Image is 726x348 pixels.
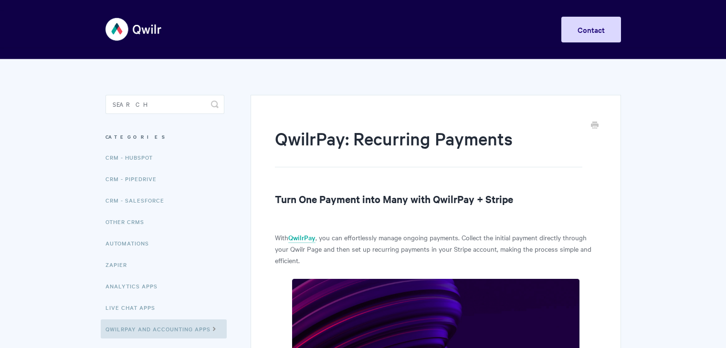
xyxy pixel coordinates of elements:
[275,126,582,167] h1: QwilrPay: Recurring Payments
[105,148,160,167] a: CRM - HubSpot
[105,212,151,231] a: Other CRMs
[105,191,171,210] a: CRM - Salesforce
[105,128,224,145] h3: Categories
[591,121,599,131] a: Print this Article
[275,232,596,266] p: With , you can effortlessly manage ongoing payments. Collect the initial payment directly through...
[275,191,596,206] h2: Turn One Payment into Many with QwilrPay + Stripe
[288,233,316,243] a: QwilrPay
[105,255,134,274] a: Zapier
[105,169,164,188] a: CRM - Pipedrive
[105,11,162,47] img: Qwilr Help Center
[105,95,224,114] input: Search
[105,298,162,317] a: Live Chat Apps
[101,319,227,338] a: QwilrPay and Accounting Apps
[105,276,165,296] a: Analytics Apps
[105,234,156,253] a: Automations
[561,17,621,42] a: Contact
